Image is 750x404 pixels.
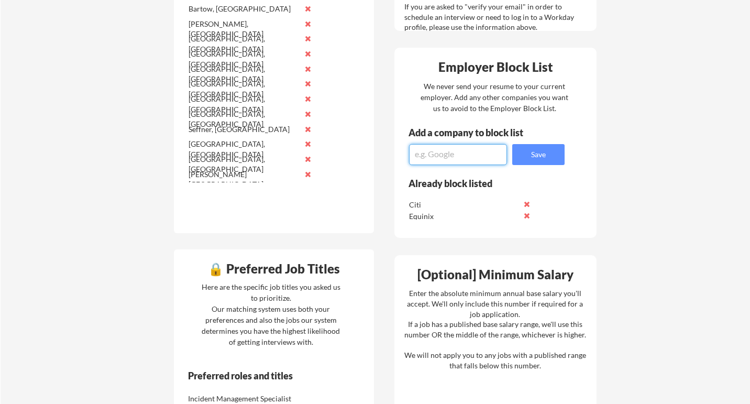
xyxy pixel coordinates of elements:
div: [GEOGRAPHIC_DATA], [GEOGRAPHIC_DATA] [189,154,299,174]
div: [GEOGRAPHIC_DATA], [GEOGRAPHIC_DATA] [189,139,299,159]
div: [Optional] Minimum Salary [398,268,593,281]
div: [GEOGRAPHIC_DATA], [GEOGRAPHIC_DATA] [189,49,299,69]
div: [PERSON_NAME][GEOGRAPHIC_DATA], [GEOGRAPHIC_DATA] [189,169,299,200]
div: Seffner, [GEOGRAPHIC_DATA] [189,124,299,135]
div: 🔒 Preferred Job Titles [177,263,371,275]
div: Citi [409,200,520,210]
div: [GEOGRAPHIC_DATA], [GEOGRAPHIC_DATA] [189,79,299,99]
div: Preferred roles and titles [188,371,330,380]
button: Save [512,144,565,165]
div: Already block listed [409,179,550,188]
div: Employer Block List [399,61,593,73]
div: [GEOGRAPHIC_DATA], [GEOGRAPHIC_DATA] [189,34,299,54]
div: Enter the absolute minimum annual base salary you'll accept. We'll only include this number if re... [404,288,586,370]
div: Incident Management Specialist [188,394,299,404]
div: [GEOGRAPHIC_DATA], [GEOGRAPHIC_DATA] [189,109,299,129]
div: Add a company to block list [409,128,539,137]
div: Here are the specific job titles you asked us to prioritize. Our matching system uses both your p... [199,281,343,347]
div: [GEOGRAPHIC_DATA], [GEOGRAPHIC_DATA] [189,64,299,84]
div: [PERSON_NAME], [GEOGRAPHIC_DATA] [189,19,299,39]
div: Bartow, [GEOGRAPHIC_DATA] [189,4,299,14]
div: We never send your resume to your current employer. Add any other companies you want us to avoid ... [420,81,569,114]
div: Equinix [409,211,520,222]
div: [GEOGRAPHIC_DATA], [GEOGRAPHIC_DATA] [189,94,299,114]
